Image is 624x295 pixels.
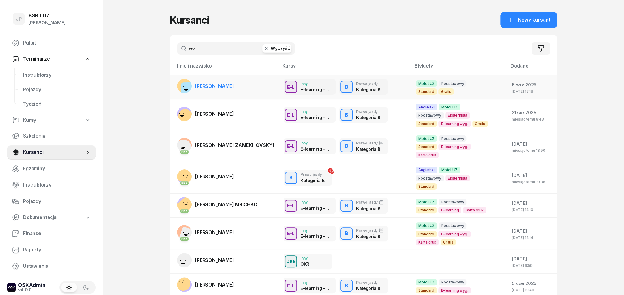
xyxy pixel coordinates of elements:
[356,200,384,205] div: Prawo jazdy
[285,111,297,119] div: E-L
[285,140,297,152] button: E-L
[262,44,291,53] button: Wyczyść
[18,97,96,111] a: Tydzień
[512,171,552,179] div: [DATE]
[512,117,552,121] div: miesiąc temu 8:43
[180,209,189,213] div: PKK
[195,257,234,263] span: [PERSON_NAME]
[23,214,57,221] span: Dokumentacja
[180,181,189,185] div: PKK
[438,207,461,213] span: E-learning
[416,279,437,285] span: MotoLUZ
[416,80,437,87] span: MotoLUZ
[356,141,384,145] div: Prawo jazdy
[340,109,353,121] button: B
[23,100,91,108] span: Tydzień
[356,110,380,114] div: Prawo jazdy
[507,62,557,75] th: Dodano
[177,225,234,240] a: PKK[PERSON_NAME]
[301,115,332,120] div: E-learning - 90 dni
[18,283,46,288] div: OSKAdmin
[439,279,466,285] span: Podstawowy
[518,16,550,24] span: Nowy kursant
[18,68,96,82] a: Instruktorzy
[301,172,324,176] div: Prawo jazdy
[416,167,437,173] span: Angielski
[23,246,91,254] span: Raporty
[301,141,332,145] div: Inny
[301,178,324,183] div: Kategoria B
[285,202,297,209] div: E-L
[342,110,350,120] div: B
[445,175,470,181] span: Eksternista
[301,228,332,232] div: Inny
[195,83,234,89] span: [PERSON_NAME]
[195,111,234,117] span: [PERSON_NAME]
[342,281,350,291] div: B
[23,55,50,63] span: Terminarze
[195,174,234,180] span: [PERSON_NAME]
[195,201,258,207] span: [PERSON_NAME] MRICHKO
[512,255,552,263] div: [DATE]
[342,82,350,92] div: B
[342,228,350,239] div: B
[7,210,96,224] a: Dokumentacja
[512,208,552,212] div: [DATE] 14:10
[416,152,438,158] span: Karta druk
[340,280,353,292] button: B
[195,282,234,288] span: [PERSON_NAME]
[416,199,437,205] span: MotoLUZ
[7,243,96,257] a: Raporty
[439,104,460,110] span: MotoLUZ
[445,112,470,118] span: Eksternista
[23,86,91,94] span: Pojazdy
[340,227,353,240] button: B
[285,109,297,121] button: E-L
[340,200,353,212] button: B
[356,228,384,233] div: Prawo jazdy
[23,181,91,189] span: Instruktorzy
[23,132,91,140] span: Szkolenia
[356,206,384,211] div: Kategoria B
[512,140,552,148] div: [DATE]
[439,135,466,142] span: Podstawowy
[301,280,332,284] div: Inny
[16,16,22,22] span: JP
[285,172,297,184] button: B
[512,81,552,89] div: 5 wrz 2025
[195,229,234,235] span: [PERSON_NAME]
[356,286,380,291] div: Kategoria B
[416,231,437,237] span: Standard
[7,113,96,127] a: Kursy
[416,239,438,245] span: Karta druk
[416,144,437,150] span: Standard
[512,264,552,267] div: [DATE] 9:59
[7,145,96,160] a: Kursanci
[416,222,437,229] span: MotoLUZ
[7,283,16,292] img: logo-xs-dark@2x.png
[170,15,209,25] h1: Kursanci
[18,288,46,292] div: v4.0.0
[438,287,471,293] span: E-learning wyg.
[180,150,189,154] div: PKK
[7,226,96,241] a: Finanse
[7,129,96,143] a: Szkolenia
[23,262,91,270] span: Ustawienia
[301,200,332,204] div: Inny
[411,62,507,75] th: Etykiety
[342,141,350,151] div: B
[463,207,486,213] span: Karta druk
[18,82,96,97] a: Pojazdy
[512,280,552,287] div: 5 cze 2025
[23,39,91,47] span: Pulpit
[356,87,380,92] div: Kategoria B
[301,110,332,114] div: Inny
[416,88,437,95] span: Standard
[512,89,552,93] div: [DATE] 13:18
[416,183,437,190] span: Standard
[438,88,454,95] span: Gratis
[7,161,96,176] a: Egzaminy
[177,138,274,152] a: PKK[PERSON_NAME] ZAMEKHOVSKYI
[301,82,332,86] div: Inny
[177,277,234,292] a: [PERSON_NAME]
